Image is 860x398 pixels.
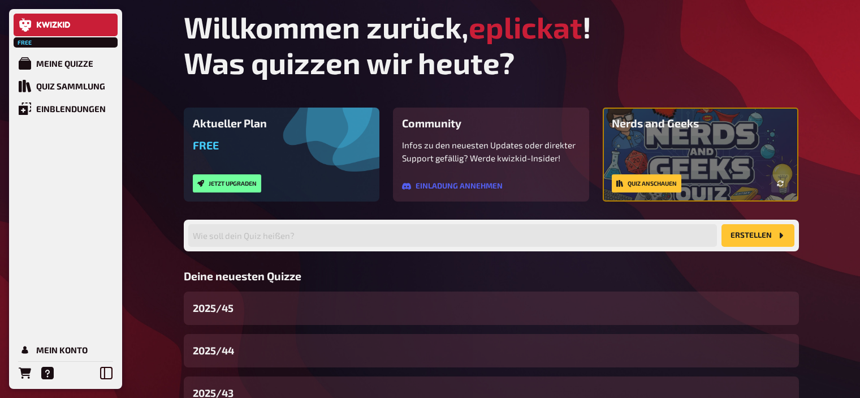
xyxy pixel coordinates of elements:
[193,139,219,152] span: Free
[612,174,681,192] a: Quiz anschauen
[14,339,118,361] a: Mein Konto
[184,9,799,80] h1: Willkommen zurück, ! Was quizzen wir heute?
[14,97,118,120] a: Einblendungen
[402,139,580,164] p: Infos zu den neuesten Updates oder direkter Support gefällig? Werde kwizkid-Insider!
[36,345,88,355] div: Mein Konto
[14,362,36,384] a: Bestellungen
[184,269,799,283] h3: Deine neuesten Quizze
[14,75,118,97] a: Quiz Sammlung
[193,301,234,316] span: 2025/45
[36,58,93,69] div: Meine Quizze
[612,117,790,130] h3: Nerds and Geeks
[721,224,794,247] button: Erstellen
[184,334,799,367] a: 2025/44
[188,224,717,247] input: Wie soll dein Quiz heißen?
[193,117,371,130] h3: Aktueller Plan
[193,343,234,358] span: 2025/44
[193,174,261,192] button: Jetzt upgraden
[36,362,59,384] a: Hilfe
[36,104,106,114] div: Einblendungen
[36,81,105,91] div: Quiz Sammlung
[14,52,118,75] a: Meine Quizze
[402,182,503,191] a: Einladung annehmen
[15,39,35,46] span: Free
[402,117,580,130] h3: Community
[184,292,799,325] a: 2025/45
[469,9,582,45] span: eplickat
